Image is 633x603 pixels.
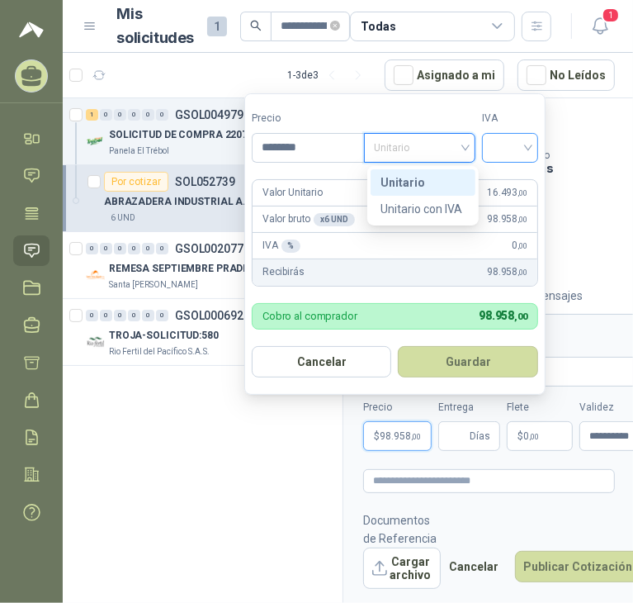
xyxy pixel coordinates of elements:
label: Flete [507,400,573,415]
p: Recibirás [262,264,305,280]
p: REMESA SEPTIEMBRE PRADERA [109,261,262,277]
p: GSOL004979 [175,109,243,121]
label: Precio [363,400,432,415]
span: Días [470,422,490,450]
div: 0 [86,243,98,254]
p: SOLICITUD DE COMPRA 2207 [109,127,248,143]
div: 0 [128,109,140,121]
div: 0 [114,109,126,121]
img: Company Logo [86,265,106,285]
p: Documentos de Referencia [363,511,441,548]
div: 6 UND [104,211,142,225]
p: Valor bruto [262,211,355,227]
p: TROJA-SOLICITUD:580 [109,328,219,344]
div: x 6 UND [314,213,354,226]
div: Unitario [380,173,465,192]
div: 0 [100,310,112,321]
span: ,00 [517,268,527,277]
p: Valor Unitario [262,185,323,201]
div: 0 [100,109,112,121]
a: 1 0 0 0 0 0 GSOL004979[DATE] Company LogoSOLICITUD DE COMPRA 2207Panela El Trébol [86,105,339,158]
div: 0 [100,243,112,254]
label: IVA [482,111,538,126]
span: search [250,20,262,31]
button: Cancelar [252,346,392,377]
p: SOL052739 [175,176,235,188]
div: 0 [142,310,154,321]
p: IVA [262,238,300,254]
span: 98.958 [479,309,527,322]
p: Crédito 30 días [465,161,629,175]
div: 0 [128,310,140,321]
p: $ 0,00 [507,421,573,451]
div: Todas [361,17,395,36]
h1: Mis solicitudes [117,2,195,50]
div: % [281,240,301,253]
div: Unitario con IVA [380,200,465,218]
div: 1 - 3 de 3 [287,62,371,88]
p: GSOL000692 [175,310,243,321]
p: GSOL002077 [175,243,243,254]
button: No Leídos [517,59,615,91]
div: 0 [156,109,168,121]
p: ABRAZADERA INDUSTRIAL A.C 52-57 MM [104,194,303,210]
span: 98.958 [487,211,527,227]
div: 0 [86,310,98,321]
span: Unitario [374,135,465,160]
span: $ [517,431,523,441]
span: ,00 [514,311,527,322]
img: Company Logo [86,131,106,151]
a: 0 0 0 0 0 0 GSOL002077[DATE] Company LogoREMESA SEPTIEMBRE PRADERASanta [PERSON_NAME] [86,239,339,292]
div: 0 [114,310,126,321]
span: 0 [523,431,539,441]
div: Mensajes [532,287,583,305]
label: Precio [252,111,364,126]
p: Condición de pago [465,150,629,161]
div: 0 [142,243,154,254]
img: Company Logo [86,332,106,352]
label: Entrega [438,400,500,415]
span: ,00 [517,188,527,197]
img: Logo peakr [19,20,44,40]
p: $98.958,00 [363,421,432,451]
p: Cobro al comprador [262,311,357,321]
a: Por cotizarSOL052739ABRAZADERA INDUSTRIAL A.C 52-57 MM6 UND [63,165,342,232]
button: Cancelar [441,551,508,582]
div: 0 [142,109,154,121]
span: 0 [512,238,527,254]
button: 1 [585,12,615,41]
a: 0 0 0 0 0 0 GSOL000692[DATE] Company LogoTROJA-SOLICITUD:580Rio Fertil del Pacífico S.A.S. [86,306,339,358]
div: Unitario con IVA [371,196,475,222]
span: ,00 [517,215,527,224]
span: 98.958 [487,264,527,280]
p: Rio Fertil del Pacífico S.A.S. [109,345,210,358]
span: close-circle [330,18,340,34]
span: 1 [602,7,620,23]
div: 0 [156,243,168,254]
button: Asignado a mi [385,59,504,91]
div: Unitario [371,169,475,196]
div: 0 [156,310,168,321]
span: close-circle [330,21,340,31]
button: Guardar [398,346,538,377]
span: ,00 [517,241,527,250]
p: Santa [PERSON_NAME] [109,278,198,292]
div: Por cotizar [104,172,168,192]
span: 1 [207,17,227,36]
span: 98.958 [380,431,421,441]
div: 0 [128,243,140,254]
button: Cargar archivo [363,548,441,589]
span: 16.493 [487,185,527,201]
p: Panela El Trébol [109,145,169,158]
div: 0 [114,243,126,254]
span: ,00 [529,432,539,441]
div: 1 [86,109,98,121]
span: ,00 [411,432,421,441]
